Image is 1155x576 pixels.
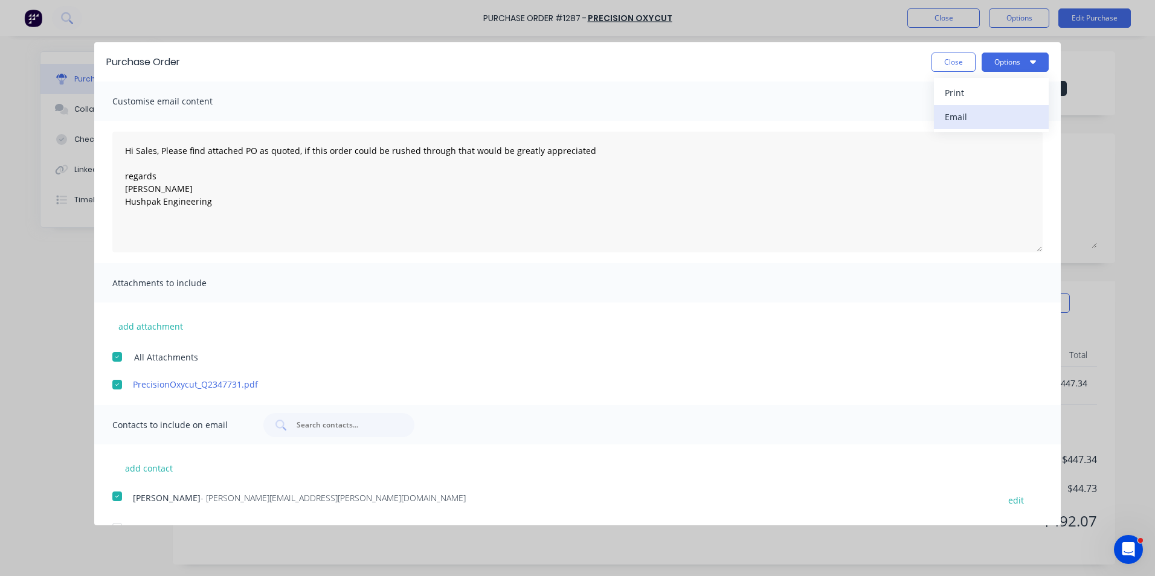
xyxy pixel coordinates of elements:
a: PrecisionOxycut_Q2347731.pdf [133,378,986,391]
button: Options [982,53,1049,72]
button: add contact [112,459,185,477]
button: edit [1001,491,1031,508]
span: - [PERSON_NAME][EMAIL_ADDRESS][PERSON_NAME][DOMAIN_NAME] [201,492,466,504]
span: Attachments to include [112,275,245,292]
span: - [EMAIL_ADDRESS][PERSON_NAME][DOMAIN_NAME] [201,523,402,535]
button: edit [1001,523,1031,539]
iframe: Intercom live chat [1114,535,1143,564]
span: All Attachments [134,351,198,363]
div: Print [945,84,1038,101]
button: Email [934,105,1049,129]
div: Email [945,108,1038,126]
span: Customise email content [112,93,245,110]
button: Close [931,53,976,72]
button: Print [934,81,1049,105]
div: Purchase Order [106,55,180,69]
span: [PERSON_NAME] [133,492,201,504]
span: Contacts to include on email [112,417,245,434]
span: [PERSON_NAME] [133,523,201,535]
button: add attachment [112,317,189,335]
textarea: Hi Sales, Please find attached PO as quoted, if this order could be rushed through that would be ... [112,132,1043,252]
input: Search contacts... [295,419,396,431]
